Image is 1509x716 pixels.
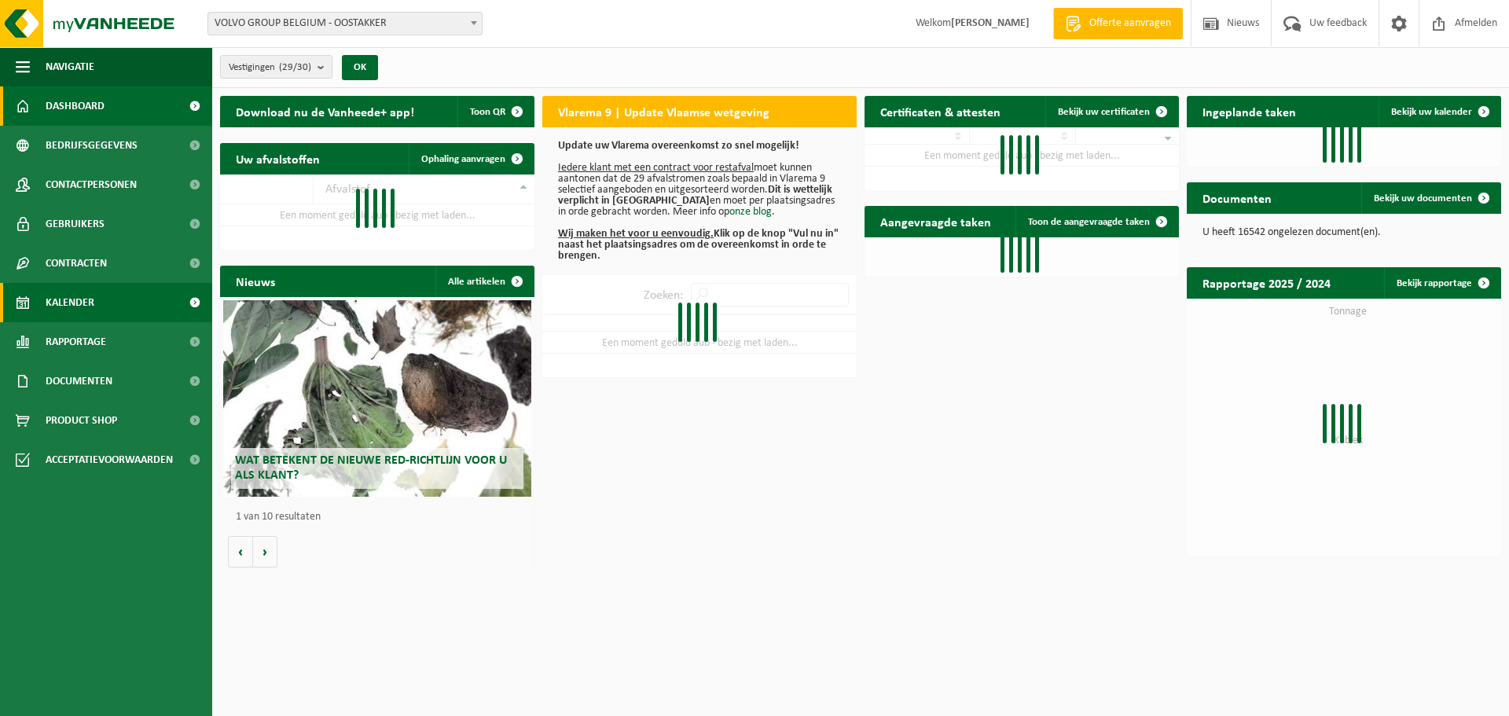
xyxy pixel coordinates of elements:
a: onze blog. [729,206,775,218]
span: Bekijk uw certificaten [1058,107,1150,117]
span: Contracten [46,244,107,283]
button: Vorige [228,536,253,567]
button: Toon QR [457,96,533,127]
b: Dit is wettelijk verplicht in [GEOGRAPHIC_DATA] [558,184,832,207]
span: Toon de aangevraagde taken [1028,217,1150,227]
span: Offerte aanvragen [1085,16,1175,31]
a: Bekijk uw kalender [1379,96,1500,127]
span: Documenten [46,362,112,401]
h2: Vlarema 9 | Update Vlaamse wetgeving [542,96,785,127]
button: Vestigingen(29/30) [220,55,332,79]
span: VOLVO GROUP BELGIUM - OOSTAKKER [207,12,483,35]
span: Contactpersonen [46,165,137,204]
u: Iedere klant met een contract voor restafval [558,162,754,174]
a: Wat betekent de nieuwe RED-richtlijn voor u als klant? [223,300,531,497]
h2: Certificaten & attesten [865,96,1016,127]
a: Ophaling aanvragen [409,143,533,174]
span: Ophaling aanvragen [421,154,505,164]
h2: Uw afvalstoffen [220,143,336,174]
h2: Documenten [1187,182,1287,213]
span: Vestigingen [229,56,311,79]
u: Wij maken het voor u eenvoudig. [558,228,714,240]
span: Bekijk uw kalender [1391,107,1472,117]
a: Toon de aangevraagde taken [1015,206,1177,237]
p: 1 van 10 resultaten [236,512,527,523]
span: Dashboard [46,86,105,126]
h2: Rapportage 2025 / 2024 [1187,267,1346,298]
p: U heeft 16542 ongelezen document(en). [1202,227,1485,238]
count: (29/30) [279,62,311,72]
span: Kalender [46,283,94,322]
b: Update uw Vlarema overeenkomst zo snel mogelijk! [558,140,799,152]
h2: Ingeplande taken [1187,96,1312,127]
button: Volgende [253,536,277,567]
h2: Nieuws [220,266,291,296]
a: Bekijk rapportage [1384,267,1500,299]
p: moet kunnen aantonen dat de 29 afvalstromen zoals bepaald in Vlarema 9 selectief aangeboden en ui... [558,141,841,262]
b: Klik op de knop "Vul nu in" naast het plaatsingsadres om de overeenkomst in orde te brengen. [558,228,839,262]
h2: Download nu de Vanheede+ app! [220,96,430,127]
span: Navigatie [46,47,94,86]
span: Bekijk uw documenten [1374,193,1472,204]
span: Gebruikers [46,204,105,244]
span: Product Shop [46,401,117,440]
a: Bekijk uw certificaten [1045,96,1177,127]
a: Alle artikelen [435,266,533,297]
span: Acceptatievoorwaarden [46,440,173,479]
a: Offerte aanvragen [1053,8,1183,39]
span: Toon QR [470,107,505,117]
strong: [PERSON_NAME] [951,17,1030,29]
h2: Aangevraagde taken [865,206,1007,237]
span: Bedrijfsgegevens [46,126,138,165]
span: Wat betekent de nieuwe RED-richtlijn voor u als klant? [235,454,507,482]
span: Rapportage [46,322,106,362]
a: Bekijk uw documenten [1361,182,1500,214]
button: OK [342,55,378,80]
span: VOLVO GROUP BELGIUM - OOSTAKKER [208,13,482,35]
